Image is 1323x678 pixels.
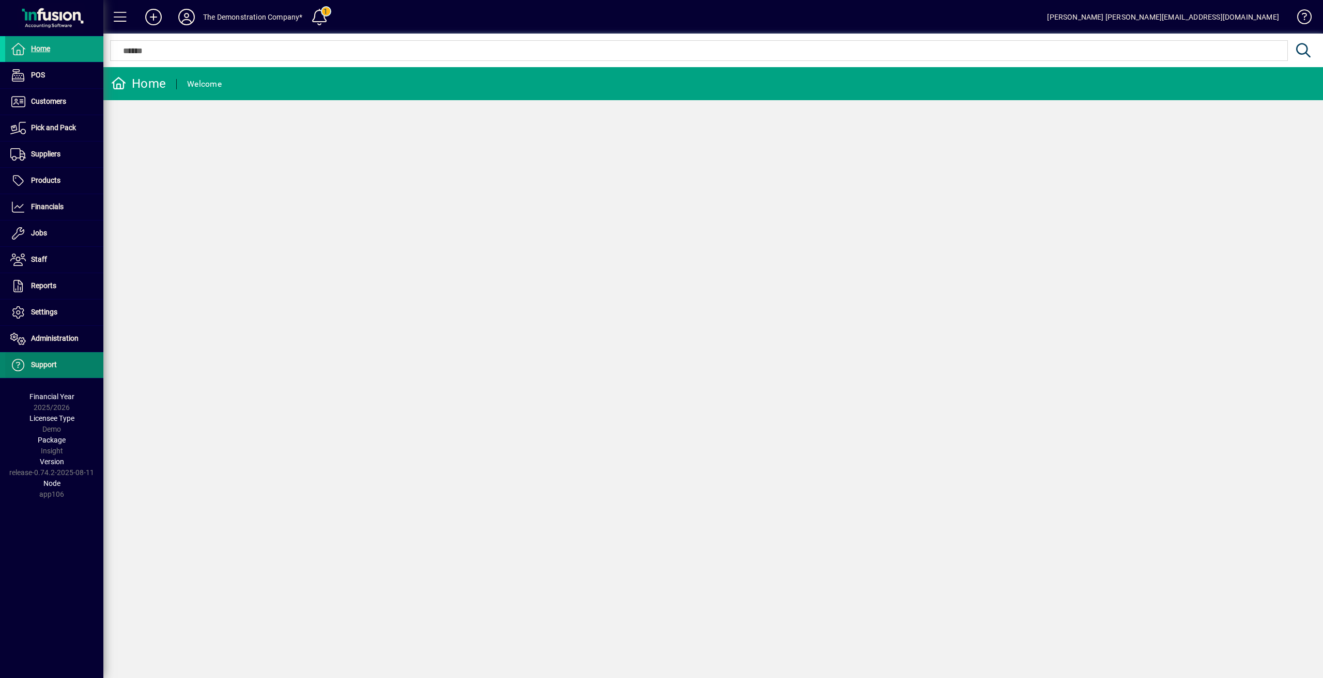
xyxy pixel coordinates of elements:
[31,44,50,53] span: Home
[5,62,103,88] a: POS
[5,352,103,378] a: Support
[31,281,56,290] span: Reports
[5,220,103,246] a: Jobs
[29,414,74,422] span: Licensee Type
[1047,9,1279,25] div: [PERSON_NAME] [PERSON_NAME][EMAIL_ADDRESS][DOMAIN_NAME]
[31,229,47,237] span: Jobs
[137,8,170,26] button: Add
[187,76,222,92] div: Welcome
[40,458,64,466] span: Version
[31,123,76,132] span: Pick and Pack
[203,9,303,25] div: The Demonstration Company*
[5,299,103,325] a: Settings
[111,75,166,92] div: Home
[5,273,103,299] a: Reports
[5,168,103,194] a: Products
[5,194,103,220] a: Financials
[31,97,66,105] span: Customers
[5,247,103,273] a: Staff
[38,436,66,444] span: Package
[31,202,64,211] span: Financials
[29,392,74,401] span: Financial Year
[5,326,103,352] a: Administration
[31,334,79,342] span: Administration
[5,115,103,141] a: Pick and Pack
[31,360,57,369] span: Support
[43,479,60,487] span: Node
[1289,2,1310,36] a: Knowledge Base
[31,176,60,184] span: Products
[31,308,57,316] span: Settings
[170,8,203,26] button: Profile
[31,71,45,79] span: POS
[5,89,103,115] a: Customers
[31,150,60,158] span: Suppliers
[31,255,47,263] span: Staff
[5,141,103,167] a: Suppliers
